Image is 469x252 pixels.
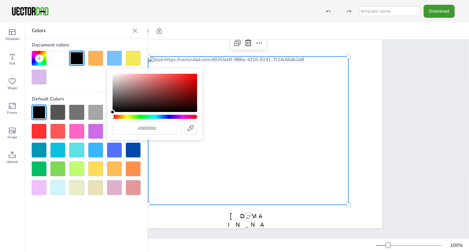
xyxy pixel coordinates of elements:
[11,6,49,16] img: VectorDad-1.png
[7,159,18,165] span: Upload
[32,93,141,105] div: Default Colors
[32,39,141,51] div: Document colors
[359,6,420,16] input: template name
[113,74,197,112] div: Color
[32,23,130,39] p: Colors
[9,61,16,66] span: Text
[8,135,17,140] span: Image
[113,115,197,119] div: Hue
[8,85,17,91] span: Shape
[5,36,19,42] span: Template
[8,110,17,115] span: Frame
[449,242,465,249] div: 100 %
[228,212,266,237] span: [DOMAIN_NAME]
[424,5,455,17] button: Download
